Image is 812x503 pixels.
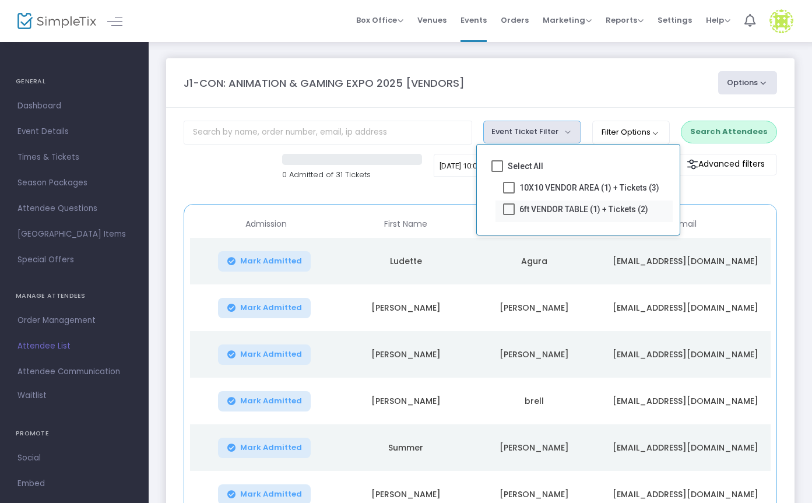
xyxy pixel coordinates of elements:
span: Marketing [543,15,592,26]
td: [PERSON_NAME] [342,284,470,331]
span: Mark Admitted [240,350,302,359]
td: [EMAIL_ADDRESS][DOMAIN_NAME] [598,284,773,331]
span: Reports [606,15,644,26]
h4: MANAGE ATTENDEES [16,284,133,308]
span: Event Details [17,124,131,139]
td: Agura [470,238,598,284]
span: Venues [417,5,447,35]
td: [PERSON_NAME] [470,424,598,471]
td: [PERSON_NAME] [342,378,470,424]
p: 0 Admitted of 31 Tickets [282,169,422,181]
m-panel-title: J1-CON: ANIMATION & GAMING EXPO 2025 [VENDORS] [184,75,465,91]
button: Mark Admitted [218,391,311,411]
span: Order Management [17,313,131,328]
span: Mark Admitted [240,256,302,266]
td: Ludette [342,238,470,284]
span: Box Office [356,15,403,26]
span: Settings [658,5,692,35]
span: Mark Admitted [240,490,302,499]
span: Attendee Questions [17,201,131,216]
button: Mark Admitted [218,344,311,365]
td: brell [470,378,598,424]
span: [GEOGRAPHIC_DATA] Items [17,227,131,242]
td: Summer [342,424,470,471]
span: 6ft VENDOR TABLE (1) + Tickets (2) [519,202,648,216]
td: [PERSON_NAME] [470,284,598,331]
span: Admission [245,219,287,229]
span: Mark Admitted [240,303,302,312]
span: Mark Admitted [240,443,302,452]
h4: GENERAL [16,70,133,93]
button: Event Ticket Filter [483,121,581,143]
span: Events [461,5,487,35]
input: Search by name, order number, email, ip address [184,121,472,145]
span: Select All [508,159,543,173]
img: filter [687,159,698,170]
button: Options [718,71,778,94]
span: Season Packages [17,175,131,191]
h4: PROMOTE [16,422,133,445]
td: [EMAIL_ADDRESS][DOMAIN_NAME] [598,238,773,284]
span: First Name [384,219,427,229]
span: Dashboard [17,99,131,114]
span: Mark Admitted [240,396,302,406]
span: Help [706,15,730,26]
button: Search Attendees [681,121,777,143]
span: 10X10 VENDOR AREA (1) + Tickets (3) [519,181,659,195]
td: [EMAIL_ADDRESS][DOMAIN_NAME] [598,378,773,424]
span: [DATE] 10:00 AM - [DATE] 7:00 PM • 31 attendees [440,161,602,170]
button: Mark Admitted [218,438,311,458]
span: Waitlist [17,390,47,402]
m-button: Advanced filters [674,154,777,175]
span: Email [675,219,697,229]
span: Orders [501,5,529,35]
span: Special Offers [17,252,131,268]
span: Social [17,451,131,466]
span: Times & Tickets [17,150,131,165]
span: Embed [17,476,131,491]
td: [PERSON_NAME] [470,331,598,378]
button: Mark Admitted [218,251,311,272]
span: Attendee Communication [17,364,131,379]
button: Mark Admitted [218,298,311,318]
span: Attendee List [17,339,131,354]
td: [EMAIL_ADDRESS][DOMAIN_NAME] [598,424,773,471]
td: [PERSON_NAME] [342,331,470,378]
button: Filter Options [592,121,670,144]
td: [EMAIL_ADDRESS][DOMAIN_NAME] [598,331,773,378]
